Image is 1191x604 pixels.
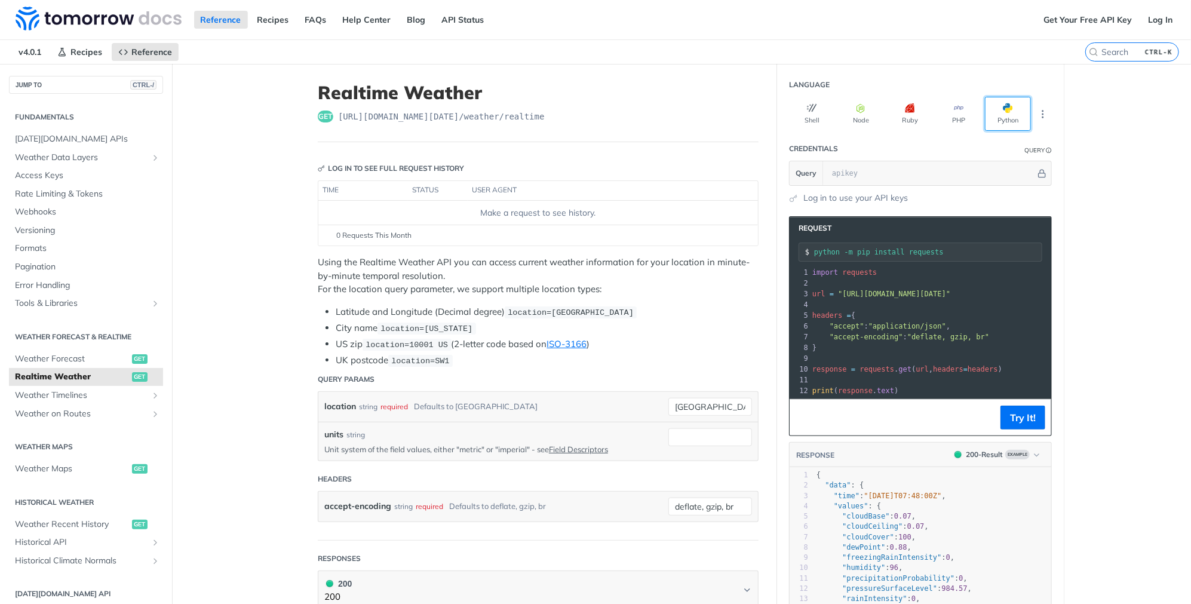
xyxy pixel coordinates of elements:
[789,79,830,90] div: Language
[336,11,398,29] a: Help Center
[15,243,160,255] span: Formats
[812,268,838,277] span: import
[318,553,361,564] div: Responses
[15,536,148,548] span: Historical API
[816,533,916,541] span: : ,
[790,299,810,310] div: 4
[15,261,160,273] span: Pagination
[887,97,933,131] button: Ruby
[894,512,911,520] span: 0.07
[842,553,941,562] span: "freezingRainIntensity"
[70,47,102,57] span: Recipes
[9,405,163,423] a: Weather on RoutesShow subpages for Weather on Routes
[796,449,835,461] button: RESPONSE
[9,240,163,257] a: Formats
[790,353,810,364] div: 9
[323,207,753,219] div: Make a request to see history.
[812,311,843,320] span: headers
[814,248,1042,256] input: Request instructions
[790,267,810,278] div: 1
[790,511,808,522] div: 5
[816,574,968,582] span: : ,
[825,481,851,489] span: "data"
[830,290,834,298] span: =
[9,203,163,221] a: Webhooks
[318,181,408,200] th: time
[842,563,885,572] span: "humidity"
[15,353,129,365] span: Weather Forecast
[830,322,864,330] span: "accept"
[336,354,759,367] li: UK postcode
[954,451,962,458] span: 200
[1037,109,1048,119] svg: More ellipsis
[796,409,812,427] button: Copy to clipboard
[318,374,375,385] div: Query Params
[15,170,160,182] span: Access Keys
[9,368,163,386] a: Realtime Weatherget
[9,350,163,368] a: Weather Forecastget
[9,441,163,452] h2: Weather Maps
[916,365,929,373] span: url
[790,278,810,289] div: 2
[15,390,148,401] span: Weather Timelines
[416,498,443,515] div: required
[9,277,163,295] a: Error Handling
[194,11,248,29] a: Reference
[838,97,884,131] button: Node
[790,470,808,480] div: 1
[132,372,148,382] span: get
[549,444,608,454] a: Field Descriptors
[9,185,163,203] a: Rate Limiting & Tokens
[790,584,808,594] div: 12
[816,502,881,510] span: : {
[789,143,838,154] div: Credentials
[380,398,408,415] div: required
[15,280,160,292] span: Error Handling
[15,298,148,309] span: Tools & Libraries
[1142,46,1175,58] kbd: CTRL-K
[449,498,546,515] div: Defaults to deflate, gzip, br
[318,163,464,174] div: Log in to see full request history
[1000,406,1045,430] button: Try It!
[842,594,907,603] span: "rainIntensity"
[907,333,989,341] span: "deflate, gzip, br"
[864,492,942,500] span: "[DATE]T07:48:00Z"
[132,354,148,364] span: get
[547,338,587,349] a: ISO-3166
[15,371,129,383] span: Realtime Weather
[9,387,163,404] a: Weather TimelinesShow subpages for Weather Timelines
[790,563,808,573] div: 10
[793,223,831,234] span: Request
[15,519,129,531] span: Weather Recent History
[812,333,989,341] span: :
[394,498,413,515] div: string
[508,308,634,317] span: location=[GEOGRAPHIC_DATA]
[15,133,160,145] span: [DATE][DOMAIN_NAME] APIs
[812,344,816,352] span: }
[816,584,972,593] span: : ,
[9,258,163,276] a: Pagination
[151,153,160,163] button: Show subpages for Weather Data Layers
[790,310,810,321] div: 5
[318,474,352,485] div: Headers
[346,430,365,440] div: string
[9,332,163,342] h2: Weather Forecast & realtime
[803,192,908,204] a: Log in to use your API keys
[299,11,333,29] a: FAQs
[790,342,810,353] div: 8
[966,449,1003,460] div: 200 - Result
[898,533,911,541] span: 100
[812,322,950,330] span: : ,
[1024,146,1052,155] div: QueryInformation
[812,387,834,395] span: print
[1141,11,1179,29] a: Log In
[1036,167,1048,179] button: Hide
[842,543,885,551] span: "dewPoint"
[868,322,946,330] span: "application/json"
[380,324,472,333] span: location=[US_STATE]
[816,543,911,551] span: : ,
[985,97,1031,131] button: Python
[933,365,963,373] span: headers
[151,538,160,547] button: Show subpages for Historical API
[834,492,860,500] span: "time"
